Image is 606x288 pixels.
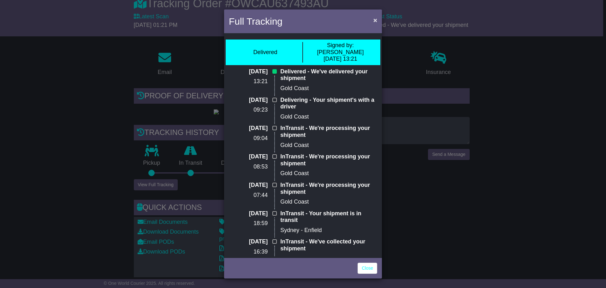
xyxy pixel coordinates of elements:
p: 09:04 [229,135,268,142]
p: [DATE] [229,210,268,217]
span: × [373,16,377,24]
p: InTransit - We've collected your shipment [280,238,377,252]
p: Sydney - Enfield [280,227,377,234]
p: Gold Coast [280,113,377,120]
p: [DATE] [229,125,268,132]
p: 08:53 [229,163,268,170]
div: [PERSON_NAME] [DATE] 13:21 [306,42,375,63]
p: Gold Coast [280,199,377,205]
p: [DATE] [229,97,268,104]
p: Gold Coast [280,142,377,149]
span: Signed by: [327,42,354,48]
p: InTransit - Your shipment is in transit [280,210,377,224]
p: 18:59 [229,220,268,227]
p: InTransit - We're processing your shipment [280,125,377,138]
p: 13:21 [229,78,268,85]
p: [DATE] [229,182,268,189]
p: [DATE] [229,153,268,160]
p: Sydney - Enfield [280,255,377,262]
p: 09:23 [229,107,268,113]
p: [DATE] [229,68,268,75]
p: 16:39 [229,248,268,255]
p: InTransit - We're processing your shipment [280,182,377,195]
p: Delivering - Your shipment's with a driver [280,97,377,110]
button: Close [370,14,380,27]
a: Close [358,263,377,274]
div: Delivered [253,49,277,56]
p: InTransit - We're processing your shipment [280,153,377,167]
p: 07:44 [229,192,268,199]
p: [DATE] [229,238,268,245]
p: Gold Coast [280,170,377,177]
h4: Full Tracking [229,14,282,28]
p: Delivered - We've delivered your shipment [280,68,377,82]
p: Gold Coast [280,85,377,92]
